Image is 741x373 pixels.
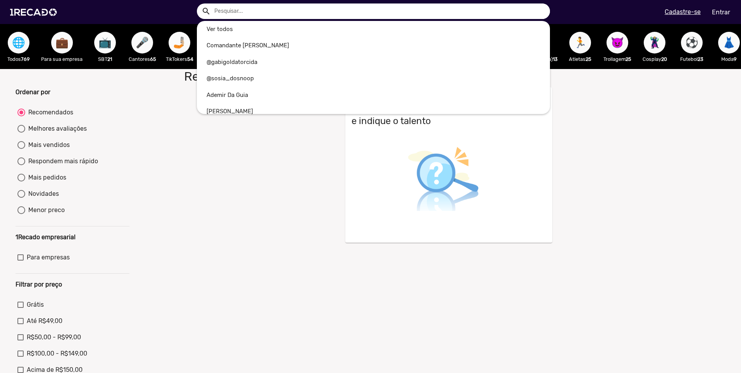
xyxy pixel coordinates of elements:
[202,7,211,16] mat-icon: Example home icon
[197,70,550,87] a: @sosia_dosnoop
[197,54,550,71] a: @gabigoldatorcida
[199,4,212,17] button: Example home icon
[197,21,550,38] a: Ver todos
[197,103,550,120] a: [PERSON_NAME]
[209,3,550,19] input: Pesquisar...
[197,87,550,104] a: Ademir Da Guia
[197,37,550,54] a: Comandante [PERSON_NAME]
